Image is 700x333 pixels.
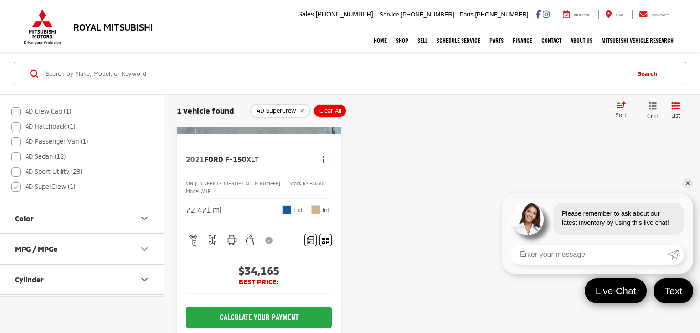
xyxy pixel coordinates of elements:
[566,29,597,52] a: About Us
[485,29,508,52] a: Parts: Opens in a new tab
[22,9,63,45] img: Mitsubishi
[401,11,454,18] span: [PHONE_NUMBER]
[186,307,332,328] : CALCULATE YOUR PAYMENT
[459,11,473,18] span: Parts
[432,29,485,52] a: Schedule Service: Opens in a new tab
[188,234,199,246] img: Remote Start
[316,10,373,18] span: [PHONE_NUMBER]
[139,213,150,224] div: Color
[186,264,332,277] span: $34,165
[616,112,627,118] span: Sort
[186,155,204,163] span: 2021
[629,62,670,85] button: Search
[245,234,256,246] img: Apple CarPlay
[139,274,150,285] div: Cylinder
[413,29,432,52] a: Sell
[511,245,668,265] input: Enter your message
[15,275,44,284] div: Cylinder
[186,205,221,215] div: 72,471 mi
[177,106,234,115] span: 1 vehicle found
[637,101,664,120] button: Grid View
[289,181,303,186] span: Stock:
[298,10,314,18] span: Sales
[11,149,66,164] label: 4D Sedan (12)
[304,234,317,246] button: Comments
[319,234,332,246] button: Window Sticker
[0,234,165,264] button: MPG / MPGeMPG / MPGe
[186,188,201,194] span: Model:
[316,151,332,167] button: Actions
[186,181,195,186] span: VIN:
[204,155,247,163] span: Ford F-150
[660,285,687,297] span: Text
[247,155,259,163] span: XLT
[282,205,291,214] span: Velocity Blue Metallic
[11,104,71,119] label: 4D Crew Cab (1)
[207,234,218,246] img: 4WD/AWD
[664,101,687,120] button: List View
[186,277,332,286] span: BEST PRICE:
[201,188,211,194] span: W1E
[195,181,280,186] span: [US_VEHICLE_IDENTIFICATION_NUMBER]
[323,156,324,163] span: dropdown dots
[250,104,310,118] button: remove 4D%20SuperCrew
[632,10,676,19] a: Contact
[475,11,528,18] span: [PHONE_NUMBER]
[262,231,277,250] button: View Disclaimer
[11,179,75,194] label: 4D SuperCrew (1)
[307,236,314,244] img: Comments
[668,245,684,265] a: Submit
[15,245,57,253] div: MPG / MPGe
[0,295,165,325] button: Engine Size
[11,134,88,149] label: 4D Passenger Van (1)
[585,278,647,303] a: Live Chat
[11,119,75,134] label: 4D Hatchback (1)
[322,237,329,244] i: Window Sticker
[647,112,658,120] span: Grid
[293,206,304,214] span: Ext.
[616,13,623,17] span: Map
[226,234,237,246] img: Android Auto
[139,244,150,255] div: MPG / MPGe
[591,285,641,297] span: Live Chat
[11,164,82,179] label: 4D Sport Utility (28)
[186,154,307,164] a: 2021Ford F-150XLT
[597,29,678,52] a: Mitsubishi Vehicle Research
[652,13,669,17] span: Contact
[257,107,296,114] span: 4D SuperCrew
[303,181,326,186] span: RME86309
[369,29,391,52] a: Home
[380,11,399,18] span: Service
[319,107,341,114] span: Clear All
[15,214,34,223] div: Color
[536,10,541,18] a: Facebook: Click to visit our Facebook page
[543,10,550,18] a: Instagram: Click to visit our Instagram page
[511,203,544,235] img: Agent profile photo
[73,22,153,32] h3: Royal Mitsubishi
[556,10,597,19] a: Service
[611,101,637,120] button: Select sort value
[598,10,630,19] a: Map
[323,206,332,214] span: Int.
[311,205,320,214] span: Baja Tan
[574,13,590,17] span: Service
[537,29,566,52] a: Contact
[508,29,537,52] a: Finance
[0,265,165,294] button: CylinderCylinder
[671,112,680,120] span: List
[45,62,629,84] input: Search by Make, Model, or Keyword
[313,104,347,118] button: Clear All
[654,278,693,303] a: Text
[0,203,165,233] button: ColorColor
[553,203,684,235] div: Please remember to ask about our latest inventory by using this live chat!
[391,29,413,52] a: Shop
